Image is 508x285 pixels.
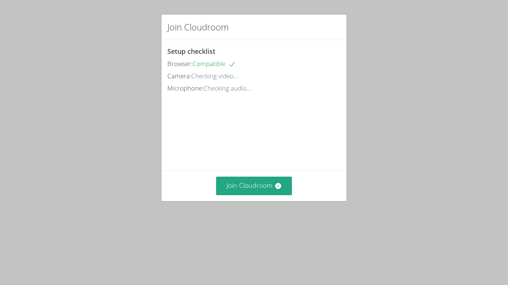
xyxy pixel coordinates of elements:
button: Join Cloudroom [216,177,292,195]
span: Camera: [167,72,191,80]
span: Compatible [193,59,236,68]
span: Setup checklist [167,47,215,56]
span: Checking audio... [203,84,251,92]
h2: Join Cloudroom [167,20,229,34]
span: Browser: [167,59,193,68]
span: Checking video... [191,72,238,80]
span: Microphone: [167,84,203,92]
